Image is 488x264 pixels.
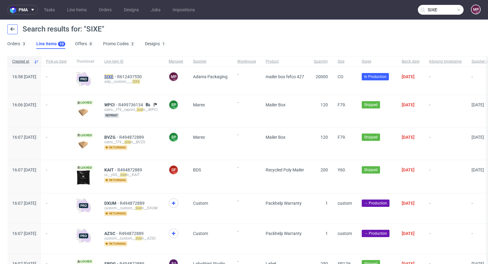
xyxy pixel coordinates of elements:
div: 0 [90,42,92,46]
span: F79. [338,102,346,107]
span: R494872889 [119,231,145,236]
mark: sixe [120,173,127,177]
span: returning [104,211,127,216]
div: ostro__f79__ n__BVZG [104,140,159,145]
span: Shipped [364,134,378,140]
span: 1 [325,201,328,206]
a: Designs [120,5,142,15]
span: [DATE] [402,167,414,172]
a: Promo Codes2 [103,39,135,49]
a: AZSC [104,231,119,236]
span: Locked [76,100,93,105]
span: - [237,132,256,152]
img: data [76,141,91,149]
span: Shipped [364,102,378,108]
a: Offers0 [75,39,93,49]
img: pro-icon.017ec5509f39f3e742e3.png [76,72,91,86]
figcaption: EP [169,133,178,141]
span: - [237,72,256,87]
span: 120 [321,102,328,107]
span: Thumbnail [76,59,95,64]
span: reprint [104,113,119,118]
span: R612437550 [117,74,143,79]
mark: sixe [137,108,143,112]
a: R494872889 [119,135,145,140]
a: R494872889 [120,201,146,206]
span: 20000 [316,74,328,79]
span: - [429,135,462,152]
div: 3 [23,42,25,46]
span: In Production [364,74,386,79]
a: Line Items10 [36,39,65,49]
span: Custom [193,201,208,206]
span: 16:07 [DATE] [12,231,36,236]
img: pro-icon.017ec5509f39f3e742e3.png [76,198,91,213]
span: - [429,201,462,216]
img: logo [10,6,19,13]
mark: SIXE [104,74,113,79]
span: - [46,135,66,152]
span: - [46,231,66,246]
span: custom [338,201,352,206]
span: - [46,201,66,216]
span: Mailer Box [266,102,285,107]
div: adp__custom____ [104,79,159,84]
span: [DATE] [472,135,484,140]
a: DXUM [104,201,120,206]
span: Adams Packaging [193,74,228,79]
span: - [237,100,256,120]
span: Locked [76,259,93,264]
span: Locked [76,165,93,170]
span: Product [266,59,304,64]
a: Tasks [40,5,59,15]
span: Size [338,59,352,64]
span: - [237,198,256,216]
span: returning [104,241,127,246]
div: 2 [131,42,134,46]
button: pma [7,5,38,15]
a: Orders [95,5,115,15]
span: mailer box fefco 427 [266,74,304,79]
span: - [429,74,462,87]
span: 120 [321,135,328,140]
span: Line item ID [104,59,159,64]
span: CO [338,74,343,79]
a: KAIT [104,167,117,172]
span: 1 [325,231,328,236]
span: → Production [364,200,387,206]
span: Stage [362,59,392,64]
a: SIXE [104,74,117,79]
mark: sixe [135,206,142,210]
div: custom__custom__ n__DXUM [104,206,159,211]
span: returning [104,145,127,150]
span: 16:07 [DATE] [12,135,36,140]
figcaption: MP [472,5,480,14]
a: Designs1 [145,39,166,49]
span: 16:07 [DATE] [12,167,36,172]
span: - [237,165,256,186]
span: Packhelp Warranty [266,231,302,236]
span: - [429,231,462,246]
span: Marex [193,102,205,107]
span: [DATE] [402,201,414,206]
span: Inbound timestamp [429,59,462,64]
span: - [429,167,462,186]
a: BVZG [104,135,119,140]
span: Locked [76,133,93,138]
a: R499736134 [118,102,144,107]
span: 16:58 [DATE] [12,74,36,79]
figcaption: MP [169,72,178,81]
span: - [46,74,66,87]
div: 1 [163,42,165,46]
span: 16:07 [DATE] [12,201,36,206]
span: - [46,102,66,120]
mark: sixe [124,140,131,144]
span: Marex [193,135,205,140]
span: Recycled Poly Mailer [266,167,304,172]
span: Shipped [364,167,378,173]
span: [DATE] [402,135,414,140]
